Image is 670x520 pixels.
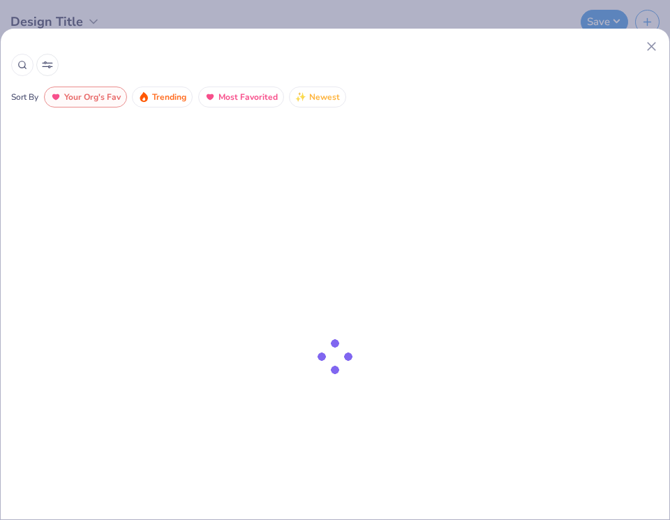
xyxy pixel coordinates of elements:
span: Trending [152,89,186,105]
span: Your Org's Fav [64,89,121,105]
img: most_fav.gif [50,91,61,103]
button: Trending [132,87,193,107]
button: Newest [289,87,346,107]
button: Your Org's Fav [44,87,127,107]
span: Most Favorited [218,89,278,105]
span: Newest [309,89,340,105]
div: Sort By [11,91,38,103]
img: most_fav.gif [204,91,216,103]
img: trending.gif [138,91,149,103]
img: newest.gif [295,91,306,103]
button: Most Favorited [198,87,284,107]
button: Sort Popup Button [36,54,59,76]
